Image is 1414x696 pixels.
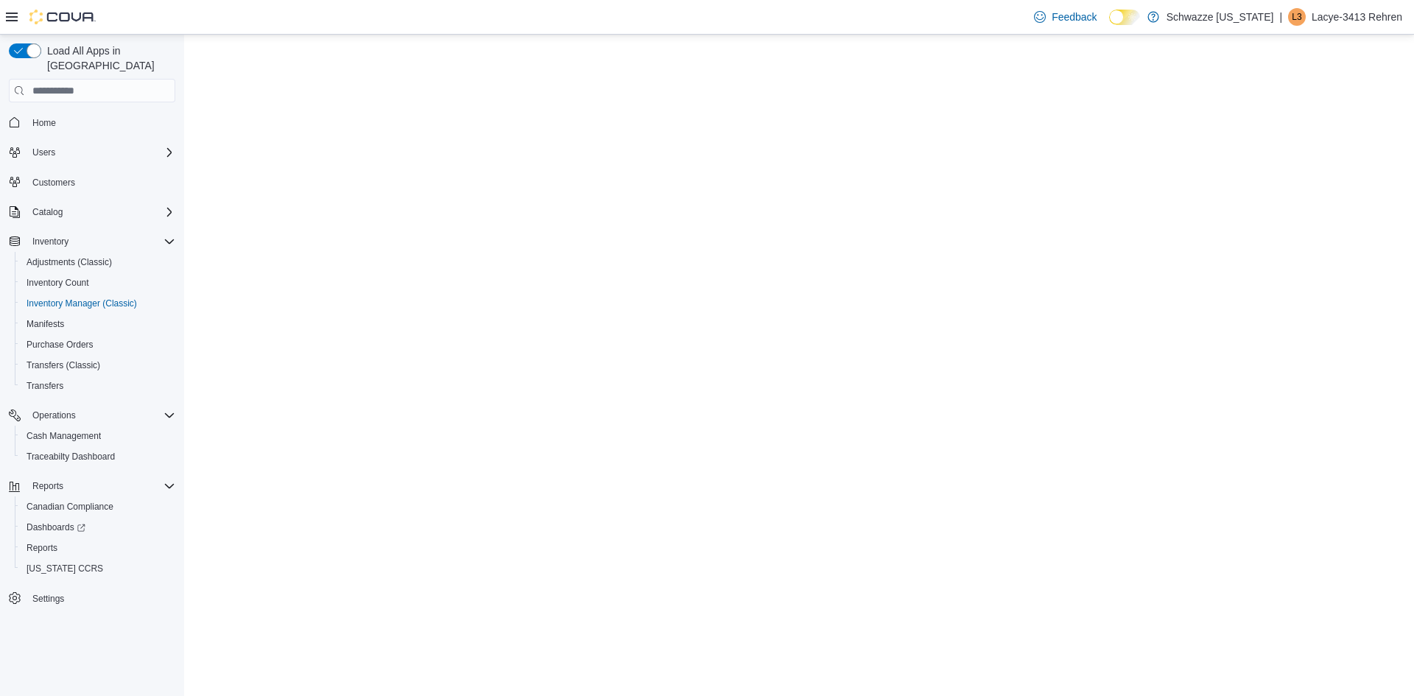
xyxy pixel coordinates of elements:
button: Customers [3,172,181,193]
a: Manifests [21,315,70,333]
button: Traceabilty Dashboard [15,446,181,467]
span: Inventory Manager (Classic) [21,295,175,312]
a: Feedback [1028,2,1102,32]
span: Inventory Manager (Classic) [27,298,137,309]
a: Cash Management [21,427,107,445]
a: [US_STATE] CCRS [21,560,109,577]
span: Inventory Count [21,274,175,292]
span: Adjustments (Classic) [27,256,112,268]
span: Dashboards [21,519,175,536]
span: Cash Management [27,430,101,442]
button: Users [27,144,61,161]
input: Dark Mode [1109,10,1140,25]
span: Purchase Orders [21,336,175,354]
span: Customers [32,177,75,189]
span: Reports [21,539,175,557]
a: Settings [27,590,70,608]
span: Reports [27,477,175,495]
span: Inventory Count [27,277,89,289]
button: Catalog [27,203,68,221]
button: Operations [3,405,181,426]
button: Inventory [3,231,181,252]
a: Canadian Compliance [21,498,119,516]
span: L3 [1292,8,1301,26]
span: Inventory [32,236,68,247]
button: Inventory [27,233,74,250]
button: Catalog [3,202,181,222]
button: Transfers [15,376,181,396]
span: Manifests [21,315,175,333]
img: Cova [29,10,96,24]
span: Feedback [1052,10,1097,24]
span: Customers [27,173,175,191]
span: Users [32,147,55,158]
span: Transfers (Classic) [27,359,100,371]
button: Settings [3,588,181,609]
button: Reports [3,476,181,496]
button: Users [3,142,181,163]
a: Inventory Manager (Classic) [21,295,143,312]
span: Settings [27,589,175,608]
span: Operations [32,409,76,421]
span: Traceabilty Dashboard [21,448,175,465]
a: Dashboards [21,519,91,536]
span: Washington CCRS [21,560,175,577]
span: Home [27,113,175,131]
span: Home [32,117,56,129]
a: Customers [27,174,81,191]
button: Reports [15,538,181,558]
span: Transfers (Classic) [21,356,175,374]
span: Adjustments (Classic) [21,253,175,271]
a: Home [27,114,62,132]
button: Cash Management [15,426,181,446]
button: Manifests [15,314,181,334]
a: Purchase Orders [21,336,99,354]
span: Reports [27,542,57,554]
span: Canadian Compliance [21,498,175,516]
button: Purchase Orders [15,334,181,355]
span: Reports [32,480,63,492]
a: Traceabilty Dashboard [21,448,121,465]
span: Inventory [27,233,175,250]
button: Transfers (Classic) [15,355,181,376]
span: Manifests [27,318,64,330]
p: Schwazze [US_STATE] [1167,8,1274,26]
span: Purchase Orders [27,339,94,351]
div: Lacye-3413 Rehren [1288,8,1306,26]
span: Traceabilty Dashboard [27,451,115,463]
a: Dashboards [15,517,181,538]
span: Transfers [27,380,63,392]
button: Reports [27,477,69,495]
p: | [1279,8,1282,26]
nav: Complex example [9,105,175,647]
span: Cash Management [21,427,175,445]
a: Reports [21,539,63,557]
button: Home [3,111,181,133]
button: Canadian Compliance [15,496,181,517]
span: Dashboards [27,521,85,533]
button: Inventory Manager (Classic) [15,293,181,314]
button: Operations [27,407,82,424]
span: Operations [27,407,175,424]
span: Dark Mode [1109,25,1110,26]
span: [US_STATE] CCRS [27,563,103,574]
span: Users [27,144,175,161]
span: Settings [32,593,64,605]
span: Catalog [32,206,63,218]
button: [US_STATE] CCRS [15,558,181,579]
a: Inventory Count [21,274,95,292]
span: Canadian Compliance [27,501,113,513]
span: Load All Apps in [GEOGRAPHIC_DATA] [41,43,175,73]
span: Transfers [21,377,175,395]
a: Adjustments (Classic) [21,253,118,271]
button: Adjustments (Classic) [15,252,181,273]
button: Inventory Count [15,273,181,293]
span: Catalog [27,203,175,221]
a: Transfers [21,377,69,395]
a: Transfers (Classic) [21,356,106,374]
p: Lacye-3413 Rehren [1312,8,1402,26]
